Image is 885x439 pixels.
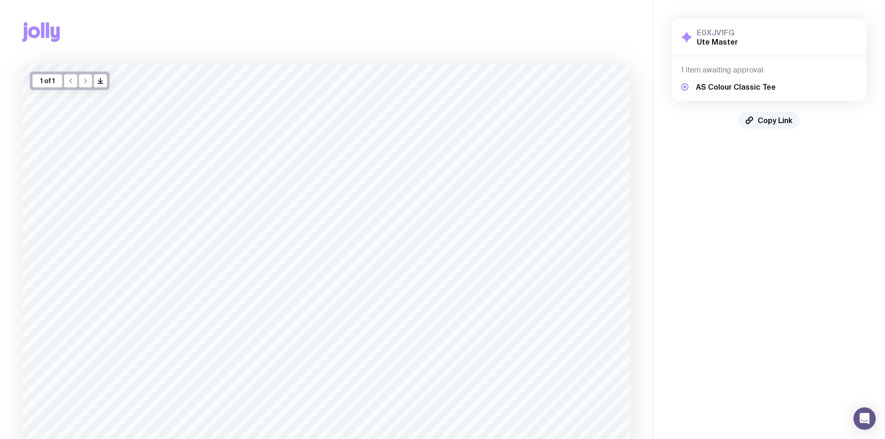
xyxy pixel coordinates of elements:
button: />/> [94,74,107,87]
div: 1 of 1 [33,74,62,87]
button: Copy Link [738,112,800,129]
div: Open Intercom Messenger [853,407,876,430]
span: Copy Link [758,116,793,125]
g: /> /> [98,79,103,84]
h4: 1 item awaiting approval [681,66,857,75]
h2: Ute Master [697,37,738,46]
h5: AS Colour Classic Tee [696,82,776,92]
h3: E0XJV1FG [697,28,738,37]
